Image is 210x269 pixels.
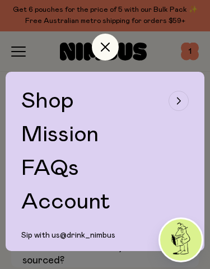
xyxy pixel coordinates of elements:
a: Account [21,191,110,213]
div: Sip with us [6,231,204,258]
a: @drink_nimbus [60,231,115,239]
button: Shop [21,90,189,112]
img: agent [160,219,202,261]
span: Shop [21,90,74,112]
a: FAQs [21,157,79,179]
a: Mission [21,123,99,146]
